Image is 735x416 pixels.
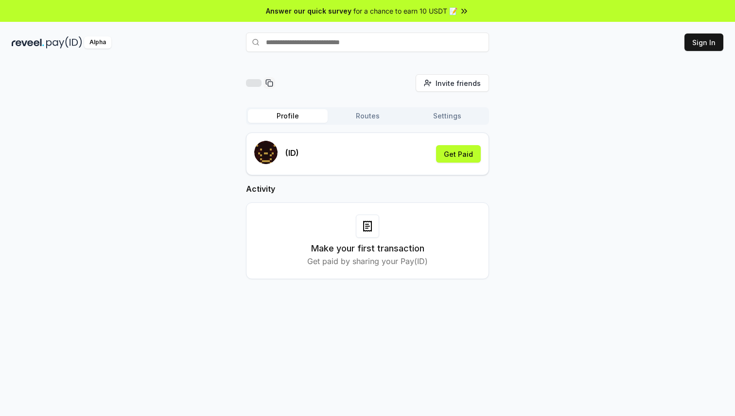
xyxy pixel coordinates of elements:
[436,145,481,163] button: Get Paid
[684,33,723,51] button: Sign In
[416,74,489,92] button: Invite friends
[246,183,489,195] h2: Activity
[248,109,328,123] button: Profile
[436,78,481,88] span: Invite friends
[84,36,111,49] div: Alpha
[46,36,82,49] img: pay_id
[311,242,424,255] h3: Make your first transaction
[328,109,407,123] button: Routes
[307,255,428,267] p: Get paid by sharing your Pay(ID)
[266,6,351,16] span: Answer our quick survey
[12,36,44,49] img: reveel_dark
[407,109,487,123] button: Settings
[285,147,299,159] p: (ID)
[353,6,457,16] span: for a chance to earn 10 USDT 📝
